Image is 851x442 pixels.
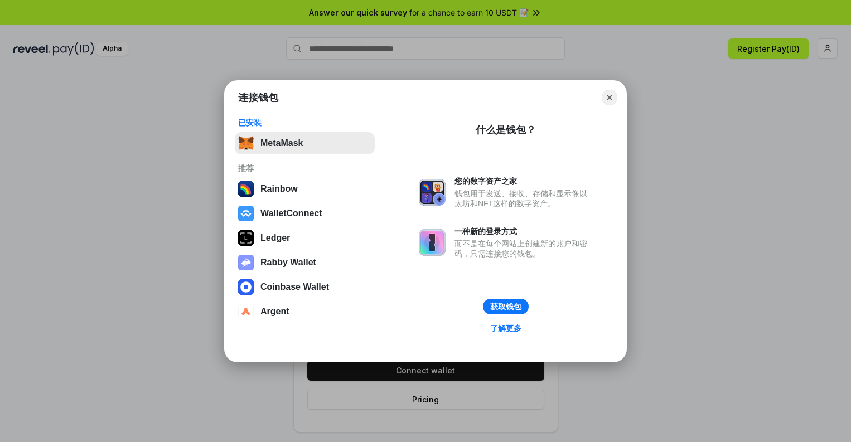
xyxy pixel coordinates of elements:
div: Coinbase Wallet [260,282,329,292]
div: 了解更多 [490,323,521,333]
button: Coinbase Wallet [235,276,375,298]
img: svg+xml,%3Csvg%20xmlns%3D%22http%3A%2F%2Fwww.w3.org%2F2000%2Fsvg%22%20fill%3D%22none%22%20viewBox... [238,255,254,270]
img: svg+xml,%3Csvg%20xmlns%3D%22http%3A%2F%2Fwww.w3.org%2F2000%2Fsvg%22%20width%3D%2228%22%20height%3... [238,230,254,246]
button: WalletConnect [235,202,375,225]
button: Rainbow [235,178,375,200]
img: svg+xml,%3Csvg%20xmlns%3D%22http%3A%2F%2Fwww.w3.org%2F2000%2Fsvg%22%20fill%3D%22none%22%20viewBox... [419,229,446,256]
div: 获取钱包 [490,302,521,312]
button: 获取钱包 [483,299,529,314]
button: Close [602,90,617,105]
img: svg+xml,%3Csvg%20width%3D%2228%22%20height%3D%2228%22%20viewBox%3D%220%200%2028%2028%22%20fill%3D... [238,304,254,319]
div: 一种新的登录方式 [454,226,593,236]
a: 了解更多 [483,321,528,336]
div: Ledger [260,233,290,243]
div: Rainbow [260,184,298,194]
img: svg+xml,%3Csvg%20width%3D%2228%22%20height%3D%2228%22%20viewBox%3D%220%200%2028%2028%22%20fill%3D... [238,206,254,221]
div: WalletConnect [260,208,322,218]
div: Rabby Wallet [260,258,316,268]
div: 您的数字资产之家 [454,176,593,186]
div: 什么是钱包？ [476,123,536,137]
div: MetaMask [260,138,303,148]
div: 推荐 [238,163,371,173]
button: Rabby Wallet [235,251,375,274]
div: 钱包用于发送、接收、存储和显示像以太坊和NFT这样的数字资产。 [454,188,593,208]
button: MetaMask [235,132,375,154]
img: svg+xml,%3Csvg%20width%3D%2228%22%20height%3D%2228%22%20viewBox%3D%220%200%2028%2028%22%20fill%3D... [238,279,254,295]
h1: 连接钱包 [238,91,278,104]
div: 而不是在每个网站上创建新的账户和密码，只需连接您的钱包。 [454,239,593,259]
img: svg+xml,%3Csvg%20xmlns%3D%22http%3A%2F%2Fwww.w3.org%2F2000%2Fsvg%22%20fill%3D%22none%22%20viewBox... [419,179,446,206]
div: 已安装 [238,118,371,128]
img: svg+xml,%3Csvg%20width%3D%22120%22%20height%3D%22120%22%20viewBox%3D%220%200%20120%20120%22%20fil... [238,181,254,197]
button: Ledger [235,227,375,249]
button: Argent [235,300,375,323]
img: svg+xml,%3Csvg%20fill%3D%22none%22%20height%3D%2233%22%20viewBox%3D%220%200%2035%2033%22%20width%... [238,135,254,151]
div: Argent [260,307,289,317]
